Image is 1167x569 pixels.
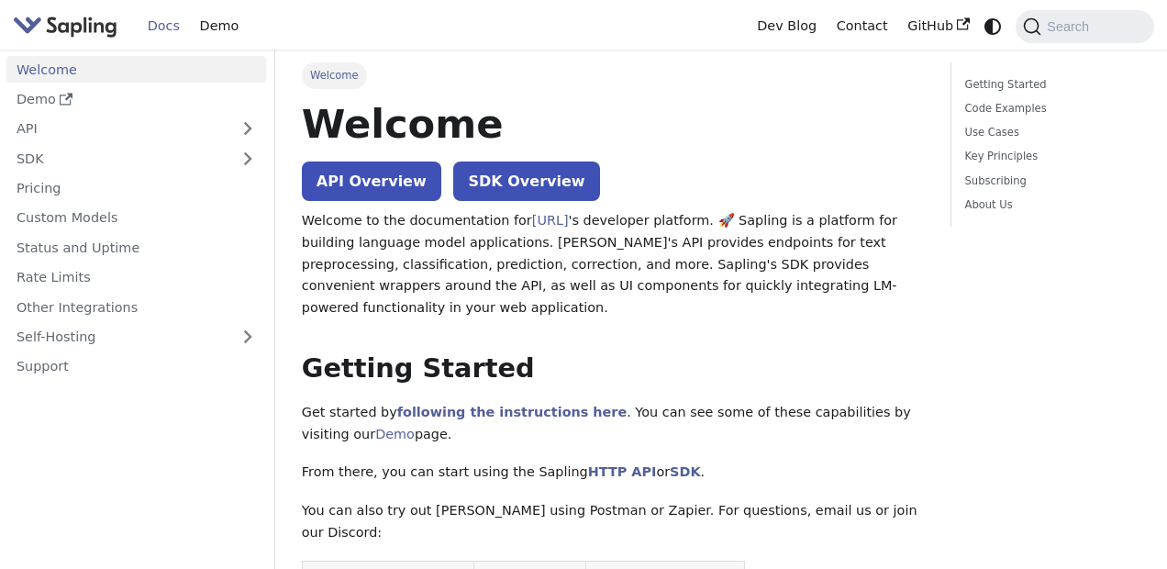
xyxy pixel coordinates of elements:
[965,100,1134,117] a: Code Examples
[6,324,266,351] a: Self-Hosting
[6,116,229,142] a: API
[302,99,925,149] h1: Welcome
[6,234,266,261] a: Status and Uptime
[6,264,266,291] a: Rate Limits
[302,402,925,446] p: Get started by . You can see some of these capabilities by visiting our page.
[229,116,266,142] button: Expand sidebar category 'API'
[588,464,657,479] a: HTTP API
[6,294,266,320] a: Other Integrations
[302,62,925,88] nav: Breadcrumbs
[965,76,1134,94] a: Getting Started
[397,405,627,419] a: following the instructions here
[13,13,124,39] a: Sapling.aiSapling.ai
[747,12,826,40] a: Dev Blog
[6,86,266,113] a: Demo
[532,213,569,228] a: [URL]
[190,12,249,40] a: Demo
[302,500,925,544] p: You can also try out [PERSON_NAME] using Postman or Zapier. For questions, email us or join our D...
[965,196,1134,214] a: About Us
[6,145,229,172] a: SDK
[6,353,266,380] a: Support
[6,205,266,231] a: Custom Models
[980,13,1006,39] button: Switch between dark and light mode (currently system mode)
[1041,19,1100,34] span: Search
[965,124,1134,141] a: Use Cases
[138,12,190,40] a: Docs
[302,210,925,319] p: Welcome to the documentation for 's developer platform. 🚀 Sapling is a platform for building lang...
[965,148,1134,165] a: Key Principles
[965,173,1134,190] a: Subscribing
[302,162,441,201] a: API Overview
[6,56,266,83] a: Welcome
[302,352,925,385] h2: Getting Started
[302,462,925,484] p: From there, you can start using the Sapling or .
[229,145,266,172] button: Expand sidebar category 'SDK'
[375,427,415,441] a: Demo
[13,13,117,39] img: Sapling.ai
[1016,10,1153,43] button: Search (Command+K)
[670,464,700,479] a: SDK
[827,12,898,40] a: Contact
[453,162,599,201] a: SDK Overview
[6,175,266,202] a: Pricing
[897,12,979,40] a: GitHub
[302,62,367,88] span: Welcome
